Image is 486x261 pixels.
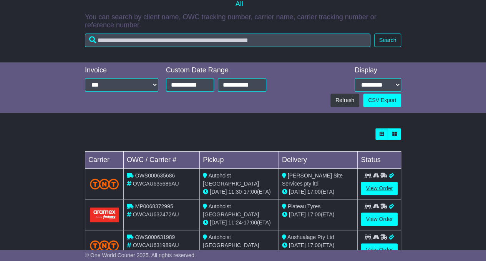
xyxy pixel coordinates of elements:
div: - (ETA) [203,219,275,227]
a: View Order [361,243,398,257]
span: [PERSON_NAME] Site Services pty ltd [282,172,343,187]
span: Plateau Tyres [288,203,320,209]
div: (ETA) [282,241,355,249]
div: Display [355,66,401,75]
p: You can search by client name, OWC tracking number, carrier name, carrier tracking number or refe... [85,13,401,30]
span: © One World Courier 2025. All rights reserved. [85,252,196,258]
span: OWS000635686 [135,172,175,179]
div: Invoice [85,66,158,75]
a: CSV Export [363,94,401,107]
td: Delivery [279,152,358,169]
div: - (ETA) [203,249,275,258]
a: View Order [361,212,398,226]
span: OWCAU632472AU [133,211,179,217]
div: Custom Date Range [166,66,266,75]
span: 11:30 [228,189,242,195]
span: [DATE] [289,211,306,217]
td: Pickup [200,152,279,169]
div: (ETA) [282,211,355,219]
td: Carrier [85,152,123,169]
span: 17:00 [307,211,321,217]
span: [DATE] [210,219,227,226]
span: OWS000631989 [135,234,175,240]
div: - (ETA) [203,188,275,196]
td: OWC / Carrier # [123,152,199,169]
span: 17:00 [244,219,257,226]
span: [DATE] [210,189,227,195]
span: 17:00 [244,189,257,195]
span: [DATE] [289,242,306,248]
span: 17:00 [307,242,321,248]
div: (ETA) [282,188,355,196]
img: TNT_Domestic.png [90,240,119,251]
td: Status [358,152,401,169]
button: Refresh [330,94,359,107]
span: [DATE] [289,189,306,195]
img: TNT_Domestic.png [90,179,119,189]
img: Aramex.png [90,207,119,222]
span: 11:24 [228,219,242,226]
span: OWCAU635686AU [133,181,179,187]
span: 17:00 [307,189,321,195]
span: OWCAU631989AU [133,242,179,248]
a: View Order [361,182,398,195]
span: MP0068372995 [135,203,173,209]
button: Search [374,33,401,47]
span: Aushualage Pty Ltd [287,234,334,240]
